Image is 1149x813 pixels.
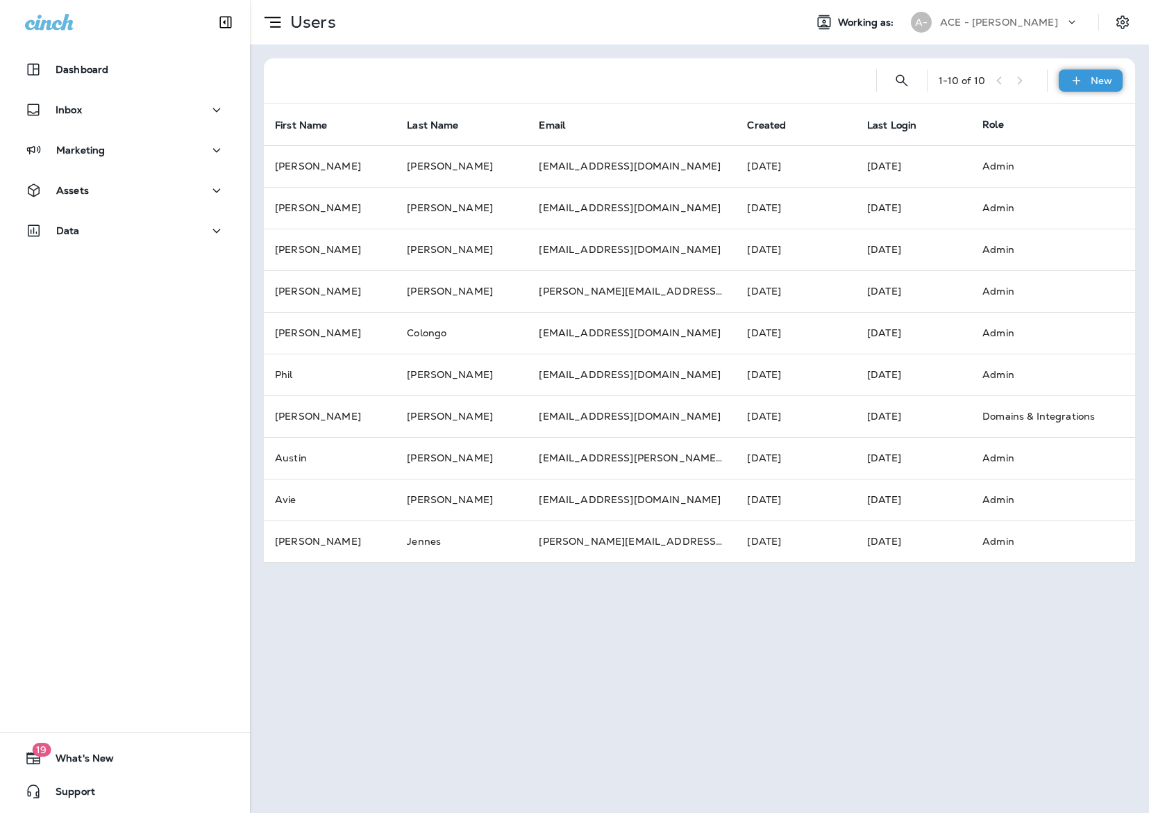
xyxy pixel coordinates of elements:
[856,270,971,312] td: [DATE]
[736,354,856,395] td: [DATE]
[264,187,396,229] td: [PERSON_NAME]
[856,520,971,562] td: [DATE]
[396,395,528,437] td: [PERSON_NAME]
[14,778,236,805] button: Support
[736,437,856,479] td: [DATE]
[407,120,458,131] span: Last Name
[14,136,236,164] button: Marketing
[14,176,236,204] button: Assets
[528,437,736,479] td: [EMAIL_ADDRESS][PERSON_NAME][PERSON_NAME][DOMAIN_NAME]
[275,119,345,131] span: First Name
[736,395,856,437] td: [DATE]
[736,312,856,354] td: [DATE]
[867,119,934,131] span: Last Login
[856,479,971,520] td: [DATE]
[911,12,932,33] div: A-
[1091,75,1112,86] p: New
[396,187,528,229] td: [PERSON_NAME]
[982,118,1004,131] span: Role
[940,17,1058,28] p: ACE - [PERSON_NAME]
[736,270,856,312] td: [DATE]
[14,56,236,83] button: Dashboard
[528,270,736,312] td: [PERSON_NAME][EMAIL_ADDRESS][DOMAIN_NAME]
[206,8,245,36] button: Collapse Sidebar
[528,229,736,270] td: [EMAIL_ADDRESS][DOMAIN_NAME]
[736,187,856,229] td: [DATE]
[528,520,736,562] td: [PERSON_NAME][EMAIL_ADDRESS][DOMAIN_NAME]
[264,229,396,270] td: [PERSON_NAME]
[747,120,786,131] span: Created
[42,786,95,803] span: Support
[285,12,336,33] p: Users
[42,753,114,769] span: What's New
[971,354,1113,395] td: Admin
[971,187,1113,229] td: Admin
[856,437,971,479] td: [DATE]
[396,270,528,312] td: [PERSON_NAME]
[867,120,916,131] span: Last Login
[264,354,396,395] td: Phil
[56,64,108,75] p: Dashboard
[736,145,856,187] td: [DATE]
[539,119,583,131] span: Email
[264,437,396,479] td: Austin
[407,119,476,131] span: Last Name
[275,120,327,131] span: First Name
[736,229,856,270] td: [DATE]
[736,520,856,562] td: [DATE]
[528,145,736,187] td: [EMAIL_ADDRESS][DOMAIN_NAME]
[396,312,528,354] td: Colongo
[528,479,736,520] td: [EMAIL_ADDRESS][DOMAIN_NAME]
[264,479,396,520] td: Avie
[1110,10,1135,35] button: Settings
[14,217,236,245] button: Data
[971,145,1113,187] td: Admin
[747,119,804,131] span: Created
[971,312,1113,354] td: Admin
[396,437,528,479] td: [PERSON_NAME]
[528,395,736,437] td: [EMAIL_ADDRESS][DOMAIN_NAME]
[856,187,971,229] td: [DATE]
[528,354,736,395] td: [EMAIL_ADDRESS][DOMAIN_NAME]
[264,520,396,562] td: [PERSON_NAME]
[396,145,528,187] td: [PERSON_NAME]
[32,743,51,757] span: 19
[736,479,856,520] td: [DATE]
[396,479,528,520] td: [PERSON_NAME]
[856,354,971,395] td: [DATE]
[971,479,1113,520] td: Admin
[396,229,528,270] td: [PERSON_NAME]
[856,145,971,187] td: [DATE]
[939,75,985,86] div: 1 - 10 of 10
[14,96,236,124] button: Inbox
[56,225,80,236] p: Data
[264,145,396,187] td: [PERSON_NAME]
[56,185,89,196] p: Assets
[856,312,971,354] td: [DATE]
[539,120,565,131] span: Email
[971,229,1113,270] td: Admin
[888,67,916,95] button: Search Users
[56,104,82,115] p: Inbox
[971,437,1113,479] td: Admin
[971,520,1113,562] td: Admin
[971,270,1113,312] td: Admin
[838,17,897,28] span: Working as:
[56,145,105,156] p: Marketing
[528,187,736,229] td: [EMAIL_ADDRESS][DOMAIN_NAME]
[396,520,528,562] td: Jennes
[264,270,396,312] td: [PERSON_NAME]
[971,395,1113,437] td: Domains & Integrations
[528,312,736,354] td: [EMAIL_ADDRESS][DOMAIN_NAME]
[264,395,396,437] td: [PERSON_NAME]
[14,744,236,772] button: 19What's New
[264,312,396,354] td: [PERSON_NAME]
[856,229,971,270] td: [DATE]
[856,395,971,437] td: [DATE]
[396,354,528,395] td: [PERSON_NAME]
